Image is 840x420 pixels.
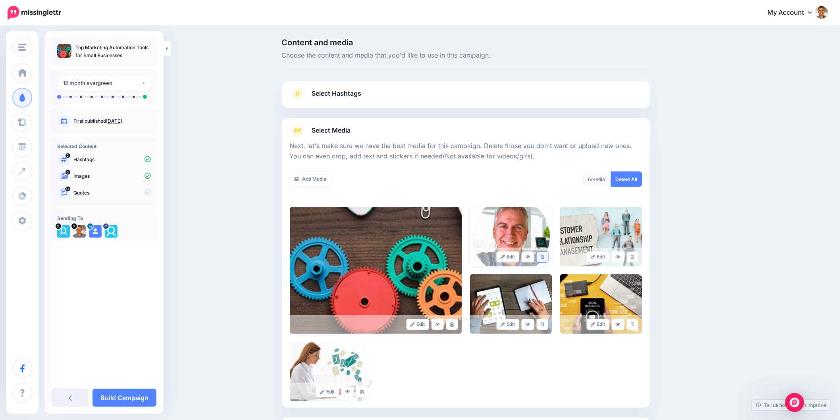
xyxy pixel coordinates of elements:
img: fDlI_8P1-40701.jpg [57,225,70,238]
span: 6 [66,170,70,175]
a: Tell us how we can improve [752,400,830,410]
div: Open Intercom Messenger [785,393,804,412]
a: Edit [407,319,429,330]
span: 14 [66,187,71,191]
img: 6361704dad9d1658f838323733590315_thumb.jpg [57,44,71,58]
img: 109001408c8dfd0abcae2bbd31d946e4_large.jpg [470,207,552,266]
a: Edit [587,319,609,330]
span: Content and media [282,39,650,46]
h4: Sending To [57,215,151,221]
a: My Account [760,3,828,23]
img: menu.png [18,44,26,51]
img: QMPMUiDd-8496.jpeg [73,225,86,238]
p: Hashtags [73,156,151,163]
a: [DATE] [106,118,122,124]
div: Select Media [290,137,642,401]
span: 2 [66,153,70,158]
button: 12 month evergreen [57,75,151,91]
img: picture-bsa64232.png [105,225,118,238]
img: 6361704dad9d1658f838323733590315_large.jpg [290,207,462,334]
p: Images [73,173,151,180]
p: Top Marketing Automation Tools for Small Businesses [75,44,151,60]
span: 6 [588,176,591,182]
p: First published [73,118,151,125]
img: d9acce28c87c46c05da55db1d2128a0f_large.jpg [560,207,642,266]
a: Delete All [611,171,642,187]
img: Missinglettr [8,6,61,19]
span: Select Hashtags [312,88,362,99]
a: Edit [497,319,519,330]
a: Edit [587,252,609,262]
a: Select Media [290,124,642,137]
span: Choose the content and media that you'd like to use in this campaign. [282,50,650,61]
div: media [582,171,611,187]
img: 68957751248ceb3bbbe5c7b209d7c703_large.jpg [470,274,552,334]
h4: Selected Content [57,143,151,149]
div: 12 month evergreen [63,79,141,88]
a: Edit [497,252,519,262]
a: Add Media [290,171,331,187]
img: cabfbfb21e4114622fe24a89a4fae01c_large.jpg [560,274,642,334]
img: dc55e72e2c3612eb98cdaeb97c2623e9_large.jpg [290,342,372,401]
p: Quotes [73,189,151,197]
a: Select Hashtags [290,87,642,108]
a: Edit [316,387,339,397]
img: user_default_image.png [89,225,102,238]
span: Select Media [312,125,351,136]
p: Next, let's make sure we have the best media for this campaign. Delete those you don't want or up... [290,141,642,162]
